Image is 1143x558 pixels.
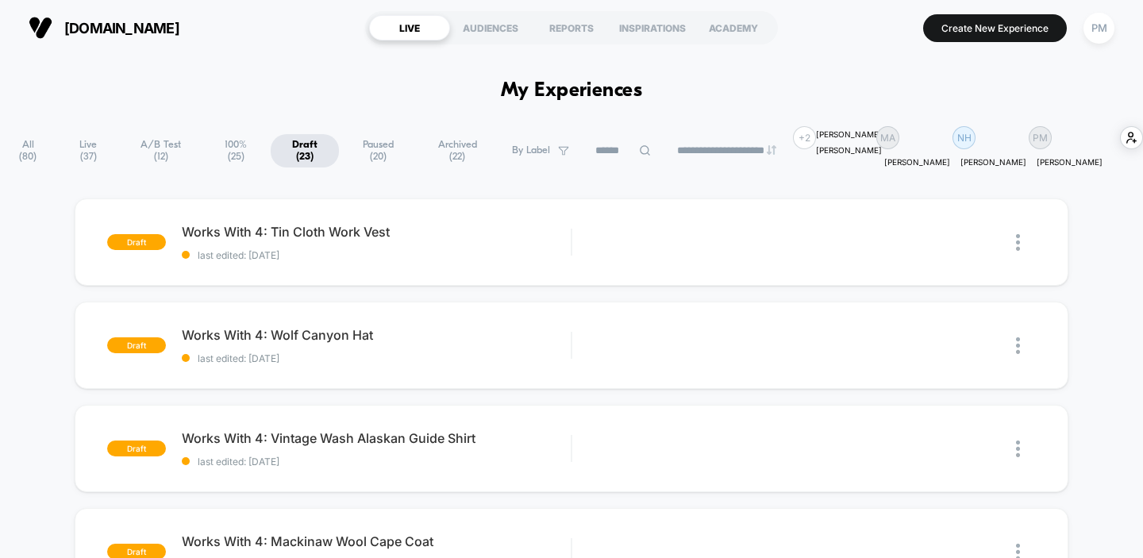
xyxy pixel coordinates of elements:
[957,132,972,144] p: NH
[417,134,497,167] span: Archived ( 22 )
[612,15,693,40] div: INSPIRATIONS
[816,126,882,158] div: [PERSON_NAME] [PERSON_NAME]
[271,134,339,167] span: Draft ( 23 )
[693,15,774,40] div: ACADEMY
[182,249,571,261] span: last edited: [DATE]
[182,533,571,549] span: Works With 4: Mackinaw Wool Cape Coat
[450,15,531,40] div: AUDIENCES
[1037,157,1103,167] p: [PERSON_NAME]
[884,157,950,167] p: [PERSON_NAME]
[121,134,201,167] span: A/B Test ( 12 )
[107,441,166,456] span: draft
[58,134,118,167] span: Live ( 37 )
[29,16,52,40] img: Visually logo
[767,145,776,155] img: end
[1016,337,1020,354] img: close
[182,327,571,343] span: Works With 4: Wolf Canyon Hat
[923,14,1067,42] button: Create New Experience
[793,126,816,149] div: + 2
[107,337,166,353] span: draft
[531,15,612,40] div: REPORTS
[182,430,571,446] span: Works With 4: Vintage Wash Alaskan Guide Shirt
[512,144,550,156] span: By Label
[501,79,643,102] h1: My Experiences
[107,234,166,250] span: draft
[203,134,268,167] span: 100% ( 25 )
[960,157,1026,167] p: [PERSON_NAME]
[369,15,450,40] div: LIVE
[24,15,184,40] button: [DOMAIN_NAME]
[1016,441,1020,457] img: close
[1079,12,1119,44] button: PM
[182,224,571,240] span: Works With 4: Tin Cloth Work Vest
[64,20,179,37] span: [DOMAIN_NAME]
[182,352,571,364] span: last edited: [DATE]
[1016,234,1020,251] img: close
[880,132,895,144] p: MA
[1033,132,1048,144] p: PM
[182,456,571,468] span: last edited: [DATE]
[341,134,415,167] span: Paused ( 20 )
[1083,13,1114,44] div: PM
